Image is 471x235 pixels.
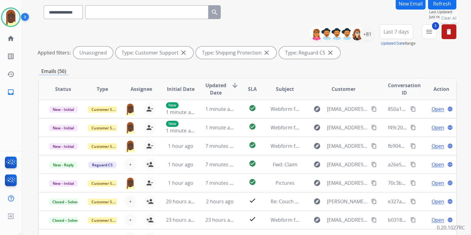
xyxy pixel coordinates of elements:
span: 1 minute ago [166,109,196,115]
p: 0.20.1027RC [437,224,465,231]
mat-icon: close [263,49,270,56]
span: Webform from [PERSON_NAME][EMAIL_ADDRESS][DOMAIN_NAME] on [DATE] [270,124,448,131]
span: SLA [248,85,257,93]
button: + [124,158,136,171]
mat-icon: language [447,162,453,167]
div: Type: Reguard CS [279,47,340,59]
p: Applied filters: [38,49,71,56]
img: avatar [2,9,19,26]
span: Closed – Solved [49,199,83,205]
mat-icon: content_copy [410,162,416,167]
mat-icon: language [447,143,453,149]
mat-icon: explore [313,161,320,168]
button: 3 [422,24,437,39]
mat-icon: person_add [146,198,154,205]
mat-icon: language [447,180,453,186]
mat-icon: person_add [146,161,154,168]
span: Customer Support [88,106,128,113]
mat-icon: language [447,217,453,223]
mat-icon: content_copy [371,125,377,130]
span: [EMAIL_ADDRESS][DOMAIN_NAME] [327,161,368,168]
span: Re: Couch malfunction [270,198,323,205]
span: [PERSON_NAME][EMAIL_ADDRESS][PERSON_NAME][PERSON_NAME][DOMAIN_NAME] [327,198,368,205]
span: 7 minutes ago [205,180,238,186]
mat-icon: language [447,106,453,112]
mat-icon: explore [313,124,320,131]
mat-icon: check [248,215,256,223]
span: New - Initial [49,125,78,131]
mat-icon: person_add [146,216,154,224]
span: New - Initial [49,143,78,150]
span: Open [431,179,444,187]
button: Last 7 days [380,24,413,39]
span: 23 hours ago [205,217,236,223]
span: 20 hours ago [166,198,196,205]
span: 1 minute ago [166,127,196,134]
mat-icon: content_copy [410,180,416,186]
mat-icon: check_circle [248,123,256,130]
span: Open [431,216,444,224]
span: Range [381,41,416,46]
span: Type [97,85,108,93]
span: 7 minutes ago [205,161,238,168]
mat-icon: content_copy [371,143,377,149]
mat-icon: explore [313,198,320,205]
span: Fwd: Claim [272,161,297,168]
button: + [124,214,136,226]
span: Open [431,142,444,150]
mat-icon: content_copy [371,162,377,167]
mat-icon: person_remove [146,179,153,187]
mat-icon: person_remove [146,124,153,131]
mat-icon: history [7,71,14,78]
mat-icon: person_remove [146,142,153,150]
mat-icon: person_remove [146,105,153,113]
span: 1 hour ago [168,180,193,186]
mat-icon: close [180,49,187,56]
mat-icon: language [447,199,453,204]
span: Customer Support [88,199,128,205]
span: [EMAIL_ADDRESS][DOMAIN_NAME] [327,124,368,131]
span: Open [431,124,444,131]
span: Assignee [131,85,152,93]
span: 3 [432,22,439,30]
mat-icon: arrow_downward [231,82,239,89]
mat-icon: content_copy [371,217,377,223]
mat-icon: check_circle [248,104,256,112]
span: Initial Date [167,85,194,93]
span: Open [431,198,444,205]
mat-icon: content_copy [410,125,416,130]
p: Emails (56) [39,67,69,75]
span: Status [55,85,71,93]
p: New [166,121,179,127]
span: + [129,161,132,168]
mat-icon: content_copy [410,106,416,112]
mat-icon: delete [445,28,453,35]
img: agent-avatar [124,177,136,189]
mat-icon: content_copy [371,180,377,186]
mat-icon: check [248,197,256,204]
span: Conversation ID [388,82,421,96]
span: Closed – Solved [49,217,83,224]
span: Reguard CS [88,162,116,168]
span: [EMAIL_ADDRESS][DOMAIN_NAME] [327,179,368,187]
span: 23 hours ago [166,217,196,223]
span: Last Updated: [429,10,456,14]
mat-icon: content_copy [371,199,377,204]
span: New - Initial [49,106,78,113]
span: Pictures [275,180,294,186]
span: Updated Date [205,82,226,96]
span: 1 minute ago [205,124,236,131]
div: +81 [360,27,375,42]
div: Type: Shipping Protection [196,47,276,59]
button: Updated Date [381,41,405,46]
span: Customer Support [88,125,128,131]
span: New - Initial [49,180,78,187]
mat-icon: check_circle [248,160,256,167]
img: agent-avatar [124,121,136,134]
span: Clear All [441,15,457,21]
mat-icon: home [7,35,14,42]
mat-icon: close [327,49,334,56]
span: New - Reply [49,162,77,168]
mat-icon: list_alt [7,53,14,60]
mat-icon: menu [425,28,433,35]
